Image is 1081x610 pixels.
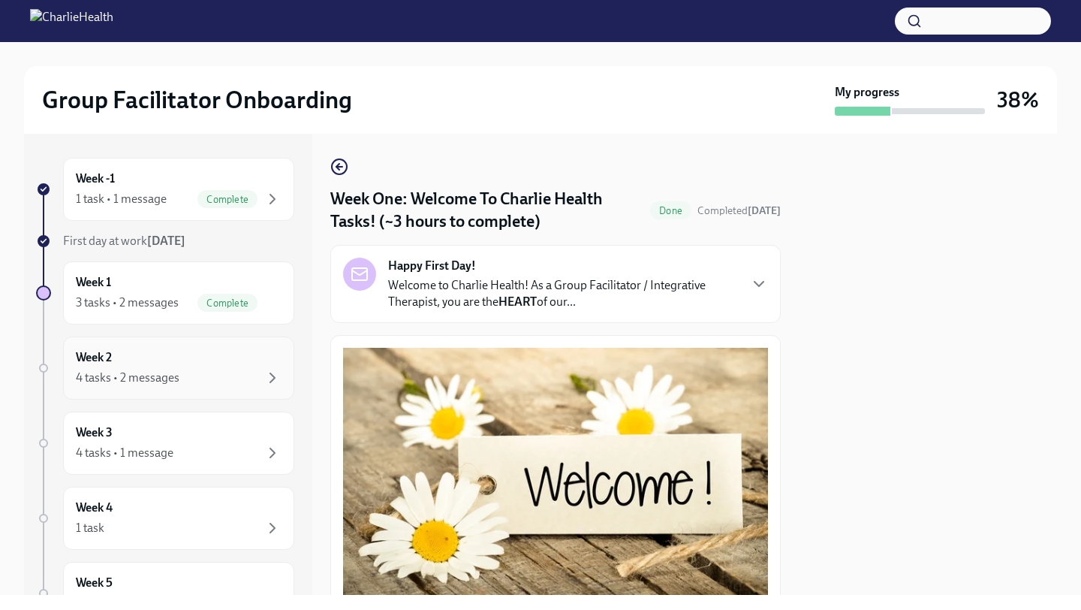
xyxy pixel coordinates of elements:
[36,337,294,400] a: Week 24 tasks • 2 messages
[36,487,294,550] a: Week 41 task
[76,191,167,207] div: 1 task • 1 message
[197,194,257,205] span: Complete
[835,84,899,101] strong: My progress
[147,234,185,248] strong: [DATE]
[76,520,104,536] div: 1 task
[748,204,781,217] strong: [DATE]
[30,9,113,33] img: CharlieHealth
[650,205,691,216] span: Done
[76,171,115,187] h6: Week -1
[388,258,476,274] strong: Happy First Day!
[36,158,294,221] a: Week -11 task • 1 messageComplete
[36,233,294,249] a: First day at work[DATE]
[330,188,644,233] h4: Week One: Welcome To Charlie Health Tasks! (~3 hours to complete)
[36,261,294,325] a: Week 13 tasks • 2 messagesComplete
[197,297,257,309] span: Complete
[42,85,352,115] h2: Group Facilitator Onboarding
[388,277,738,310] p: Welcome to Charlie Health! As a Group Facilitator / Integrative Therapist, you are the of our...
[343,348,768,603] button: Zoom image
[498,294,537,309] strong: HEART
[697,204,781,218] span: September 29th, 2025 16:19
[76,575,113,591] h6: Week 5
[76,424,113,441] h6: Week 3
[76,274,111,291] h6: Week 1
[76,500,113,516] h6: Week 4
[997,86,1039,113] h3: 38%
[76,370,179,386] div: 4 tasks • 2 messages
[36,412,294,475] a: Week 34 tasks • 1 message
[76,294,179,311] div: 3 tasks • 2 messages
[63,234,185,248] span: First day at work
[76,445,173,461] div: 4 tasks • 1 message
[697,204,781,217] span: Completed
[76,349,112,366] h6: Week 2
